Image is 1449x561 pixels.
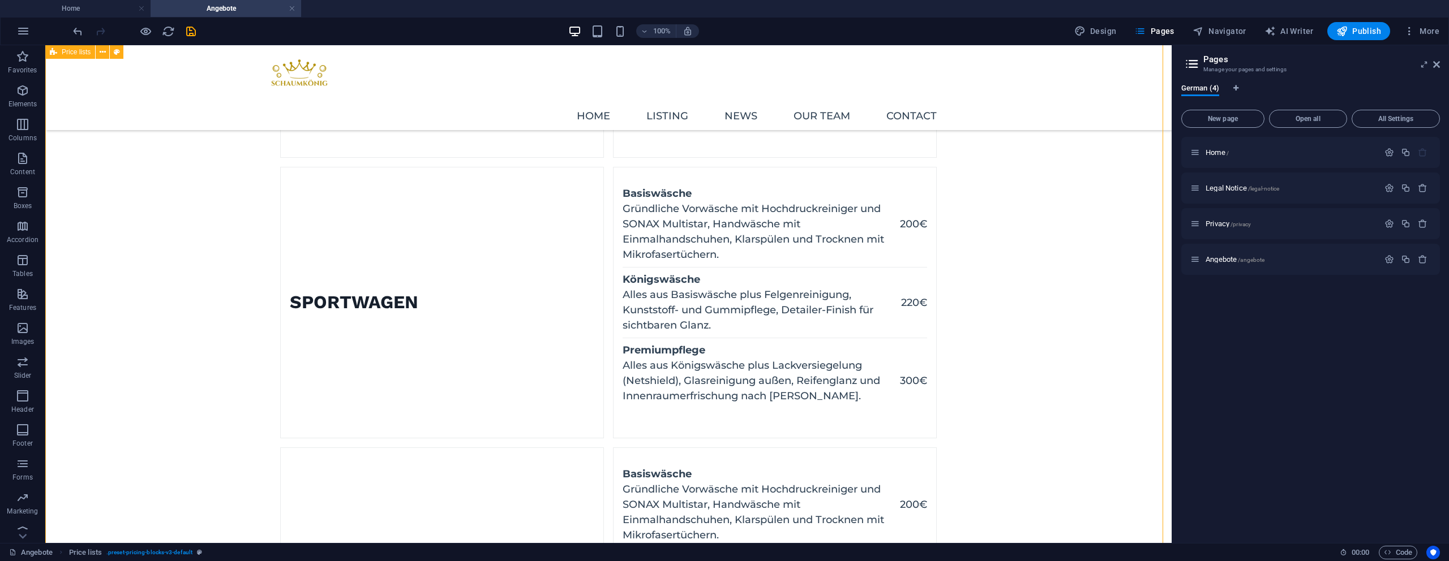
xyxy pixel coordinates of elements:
[1264,25,1314,37] span: AI Writer
[1074,25,1117,37] span: Design
[1352,546,1369,559] span: 00 00
[71,25,84,38] i: Undo: Change text (Ctrl+Z)
[1401,254,1411,264] div: Duplicate
[62,49,91,55] span: Price lists
[1379,546,1417,559] button: Code
[1274,115,1342,122] span: Open all
[1269,110,1347,128] button: Open all
[7,507,38,516] p: Marketing
[1206,219,1251,228] span: Click to open page
[184,24,198,38] button: save
[1248,185,1280,192] span: /legal-notice
[1070,22,1121,40] div: Design (Ctrl+Alt+Y)
[9,546,53,559] a: Click to cancel selection. Double-click to open Pages
[1260,22,1318,40] button: AI Writer
[8,100,37,109] p: Elements
[1352,110,1440,128] button: All Settings
[1238,257,1264,263] span: /angebote
[1418,219,1427,228] div: Remove
[1384,254,1394,264] div: Settings
[1360,548,1361,556] span: :
[69,546,102,559] span: Click to select. Double-click to edit
[106,546,192,559] span: . preset-pricing-blocks-v3-default
[1404,25,1439,37] span: More
[1401,183,1411,193] div: Duplicate
[1401,148,1411,157] div: Duplicate
[1181,110,1264,128] button: New page
[139,24,152,38] button: Click here to leave preview mode and continue editing
[1130,22,1178,40] button: Pages
[1203,64,1417,75] h3: Manage your pages and settings
[12,473,33,482] p: Forms
[1181,81,1219,97] span: German (4)
[1202,220,1379,227] div: Privacy/privacy
[7,235,38,244] p: Accordion
[11,405,34,414] p: Header
[1193,25,1246,37] span: Navigator
[1401,219,1411,228] div: Duplicate
[1203,54,1440,64] h2: Pages
[636,24,676,38] button: 100%
[1340,546,1370,559] h6: Session time
[1206,148,1229,157] span: Click to open page
[1418,254,1427,264] div: Remove
[1418,148,1427,157] div: The startpage cannot be deleted
[1327,22,1390,40] button: Publish
[14,201,32,210] p: Boxes
[8,66,37,75] p: Favorites
[151,2,301,15] h4: Angebote
[9,303,36,312] p: Features
[8,133,37,143] p: Columns
[1186,115,1259,122] span: New page
[11,337,35,346] p: Images
[1202,256,1379,263] div: Angebote/angebote
[1181,84,1440,105] div: Language Tabs
[1384,183,1394,193] div: Settings
[14,371,32,380] p: Slider
[1426,546,1440,559] button: Usercentrics
[1206,184,1279,192] span: Click to open page
[1070,22,1121,40] button: Design
[1134,25,1174,37] span: Pages
[1188,22,1251,40] button: Navigator
[683,26,693,36] i: On resize automatically adjust zoom level to fit chosen device.
[161,24,175,38] button: reload
[1384,148,1394,157] div: Settings
[1357,115,1435,122] span: All Settings
[1336,25,1381,37] span: Publish
[1231,221,1251,227] span: /privacy
[197,549,202,555] i: This element is a customizable preset
[1202,149,1379,156] div: Home/
[1202,184,1379,192] div: Legal Notice/legal-notice
[1227,150,1229,156] span: /
[1384,219,1394,228] div: Settings
[71,24,84,38] button: undo
[185,25,198,38] i: Save (Ctrl+S)
[12,439,33,448] p: Footer
[1399,22,1444,40] button: More
[12,269,33,278] p: Tables
[1206,255,1264,264] span: Angebote
[10,167,35,176] p: Content
[235,122,382,392] a: Sportwagen
[162,25,175,38] i: Reload page
[653,24,671,38] h6: 100%
[69,546,202,559] nav: breadcrumb
[1384,546,1412,559] span: Code
[1418,183,1427,193] div: Remove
